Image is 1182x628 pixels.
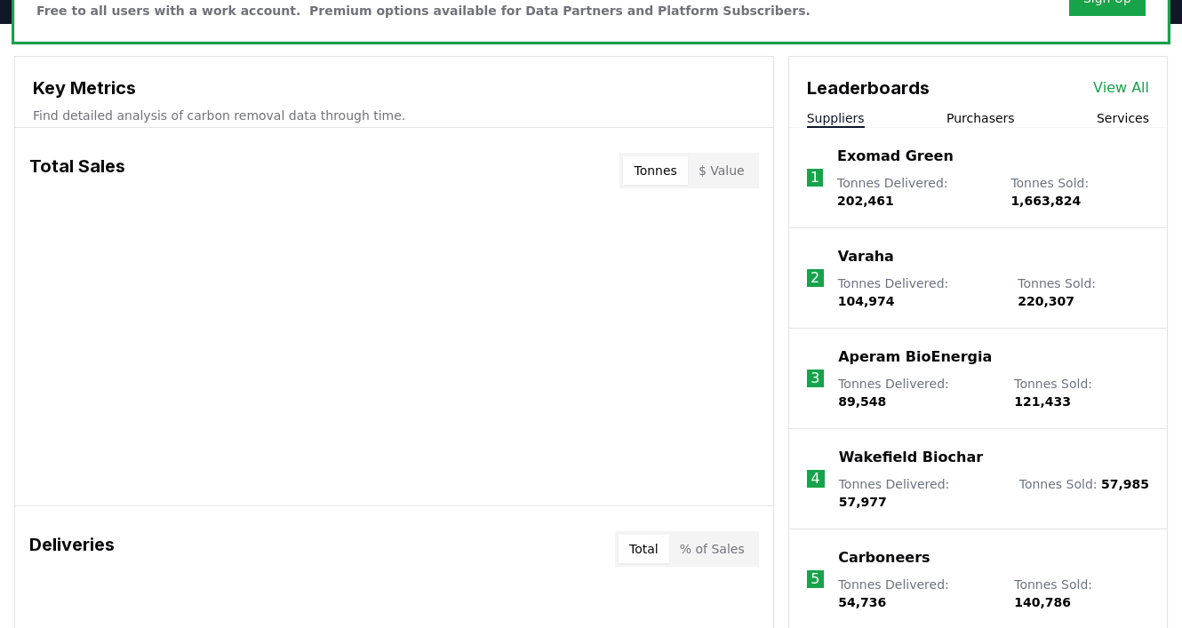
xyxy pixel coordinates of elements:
h3: Deliveries [29,531,115,567]
button: Total [619,535,669,563]
p: Free to all users with a work account. Premium options available for Data Partners and Platform S... [36,2,811,20]
span: 1,663,824 [1010,194,1081,208]
button: % of Sales [669,535,755,563]
p: Tonnes Delivered : [838,375,996,410]
span: 202,461 [837,194,894,208]
p: Tonnes Delivered : [838,576,996,611]
button: Tonnes [623,156,687,185]
span: 54,736 [838,595,886,609]
p: Tonnes Sold : [1010,174,1149,210]
h3: Key Metrics [33,75,755,101]
p: Tonnes Delivered : [838,274,1001,310]
a: Wakefield Biochar [839,447,983,468]
p: Tonnes Delivered : [837,174,993,210]
p: 2 [811,267,819,289]
button: Suppliers [807,109,865,127]
p: Tonnes Delivered : [839,475,1002,511]
p: 4 [811,468,820,489]
p: 3 [811,368,819,389]
a: Carboneers [838,547,930,568]
p: Find detailed analysis of carbon removal data through time. [33,107,755,124]
span: 220,307 [1018,294,1074,308]
p: Tonnes Sold : [1018,274,1149,310]
a: Aperam BioEnergia [838,346,992,368]
button: $ Value [688,156,755,185]
a: Exomad Green [837,146,954,167]
span: 89,548 [838,394,886,409]
h3: Total Sales [29,153,125,188]
p: 1 [811,167,819,188]
p: 5 [811,568,819,590]
span: 57,985 [1101,477,1149,491]
span: 140,786 [1014,595,1071,609]
h3: Leaderboards [807,75,930,101]
span: 104,974 [838,294,895,308]
p: Tonnes Sold : [1014,375,1149,410]
a: Varaha [838,246,894,267]
span: 121,433 [1014,394,1071,409]
button: Purchasers [946,109,1015,127]
button: Services [1097,109,1149,127]
p: Tonnes Sold : [1019,475,1149,511]
span: 57,977 [839,495,887,509]
a: View All [1093,77,1149,99]
p: Tonnes Sold : [1014,576,1149,611]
